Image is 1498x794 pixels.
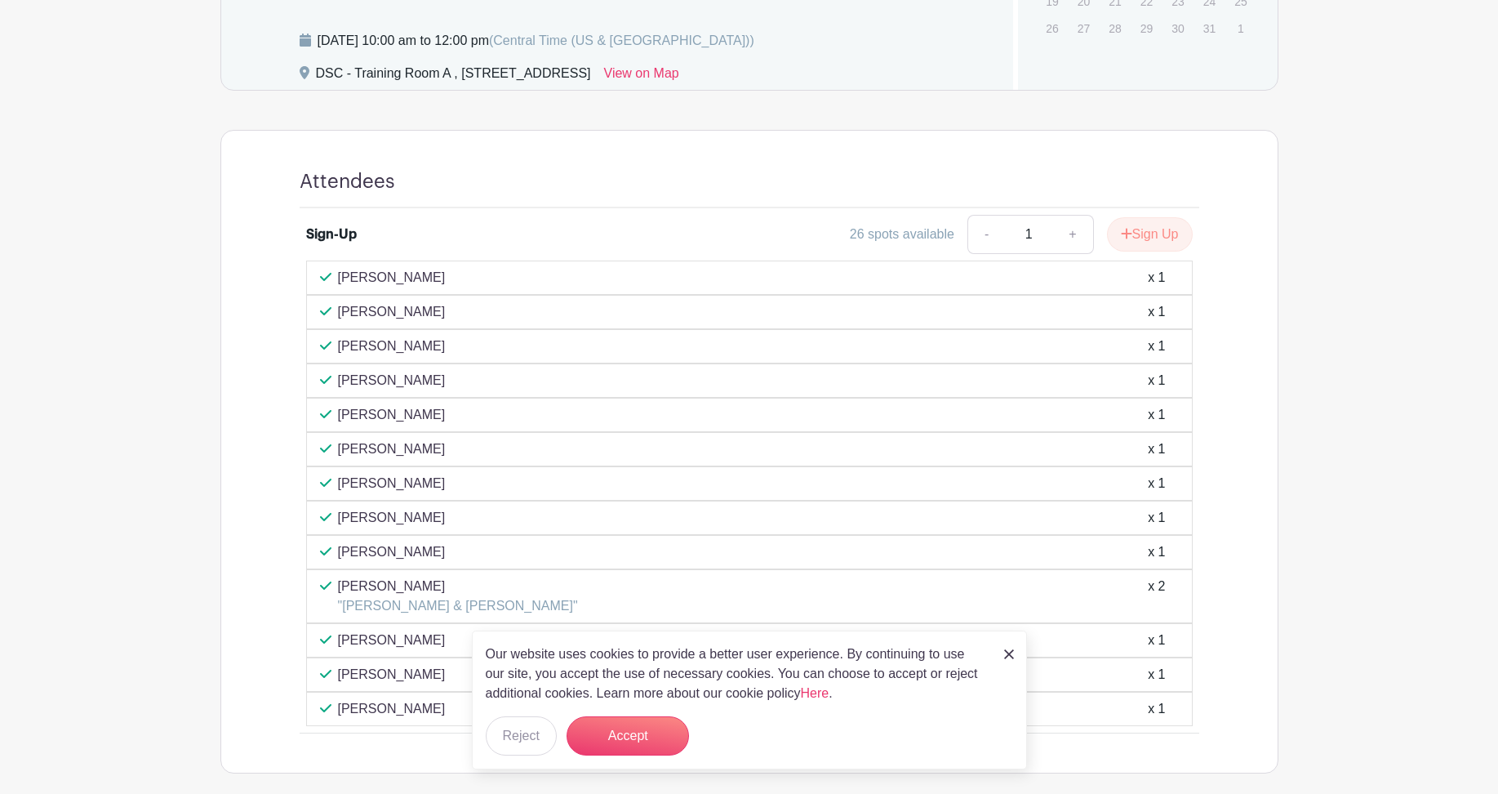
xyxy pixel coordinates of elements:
div: x 1 [1148,508,1165,528]
p: "[PERSON_NAME] & [PERSON_NAME]" [338,596,578,616]
a: View on Map [604,64,679,90]
div: x 1 [1148,371,1165,390]
p: 30 [1164,16,1191,41]
button: Accept [567,716,689,756]
div: 26 spots available [850,225,954,244]
div: x 1 [1148,699,1165,719]
button: Sign Up [1107,217,1193,252]
p: [PERSON_NAME] [338,542,446,562]
p: [PERSON_NAME] [338,337,446,356]
div: Sign-Up [306,225,357,244]
a: + [1052,215,1093,254]
h4: Attendees [300,170,395,194]
p: Our website uses cookies to provide a better user experience. By continuing to use our site, you ... [486,645,987,703]
p: [PERSON_NAME] [338,508,446,528]
button: Reject [486,716,557,756]
p: [PERSON_NAME] [338,405,446,425]
div: DSC - Training Room A , [STREET_ADDRESS] [316,64,591,90]
p: [PERSON_NAME] [338,371,446,390]
span: (Central Time (US & [GEOGRAPHIC_DATA])) [489,33,754,47]
p: 31 [1196,16,1223,41]
p: [PERSON_NAME] [338,631,446,650]
p: [PERSON_NAME] [338,268,446,288]
p: [PERSON_NAME] [338,439,446,459]
div: x 1 [1148,337,1165,356]
div: x 1 [1148,405,1165,425]
p: 1 [1227,16,1254,41]
p: 26 [1038,16,1065,41]
a: Here [801,686,829,700]
div: x 1 [1148,631,1165,650]
p: [PERSON_NAME] [338,665,446,685]
p: [PERSON_NAME] [338,699,446,719]
div: [DATE] 10:00 am to 12:00 pm [318,31,754,51]
div: x 2 [1148,577,1165,616]
p: [PERSON_NAME] [338,302,446,322]
img: close_button-5f87c8562297e5c2d7936805f587ecaba9071eb48480494691a3f1689db116b3.svg [1004,649,1014,659]
div: x 1 [1148,665,1165,685]
p: [PERSON_NAME] [338,474,446,493]
div: x 1 [1148,474,1165,493]
div: x 1 [1148,268,1165,288]
p: 28 [1101,16,1128,41]
div: x 1 [1148,542,1165,562]
a: - [967,215,1005,254]
p: 27 [1070,16,1097,41]
div: x 1 [1148,439,1165,459]
p: 29 [1133,16,1160,41]
div: x 1 [1148,302,1165,322]
p: [PERSON_NAME] [338,577,578,596]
